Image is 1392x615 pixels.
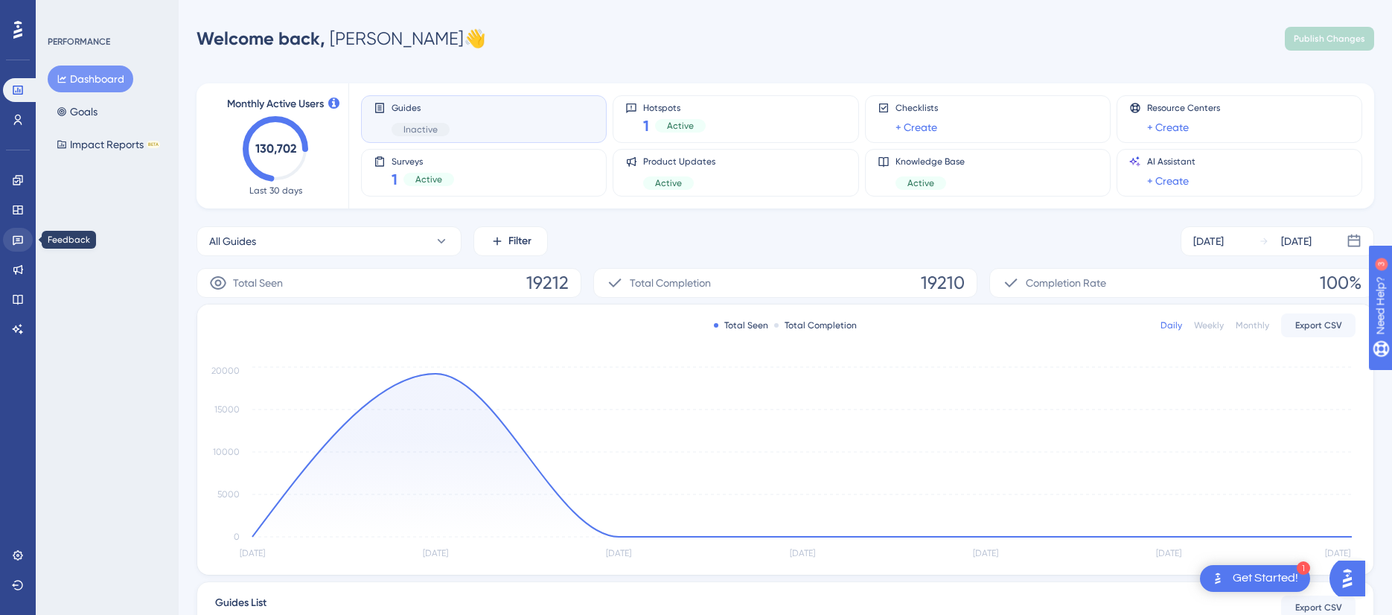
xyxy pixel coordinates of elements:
span: All Guides [209,232,256,250]
a: + Create [1147,172,1189,190]
span: Guides [392,102,450,114]
span: Last 30 days [249,185,302,197]
span: Checklists [895,102,938,114]
tspan: [DATE] [240,548,265,558]
span: 19210 [921,271,965,295]
span: Active [907,177,934,189]
span: Active [655,177,682,189]
div: Weekly [1194,319,1224,331]
span: 1 [643,115,649,136]
div: [DATE] [1281,232,1312,250]
span: Product Updates [643,156,715,168]
span: Active [667,120,694,132]
div: Get Started! [1233,570,1298,587]
span: Surveys [392,156,454,166]
tspan: 10000 [213,447,240,457]
div: [PERSON_NAME] 👋 [197,27,486,51]
tspan: 20000 [211,366,240,376]
span: Filter [508,232,531,250]
button: Impact ReportsBETA [48,131,169,158]
span: Total Completion [630,274,711,292]
tspan: [DATE] [790,548,815,558]
div: 3 [103,7,108,19]
span: Monthly Active Users [227,95,324,113]
button: All Guides [197,226,462,256]
span: Welcome back, [197,28,325,49]
div: Monthly [1236,319,1269,331]
button: Goals [48,98,106,125]
div: PERFORMANCE [48,36,110,48]
tspan: 0 [234,532,240,542]
span: Knowledge Base [895,156,965,168]
button: Filter [473,226,548,256]
span: Publish Changes [1294,33,1365,45]
button: Export CSV [1281,313,1356,337]
span: Export CSV [1295,602,1342,614]
tspan: [DATE] [973,548,998,558]
tspan: [DATE] [1156,548,1181,558]
div: Daily [1160,319,1182,331]
a: + Create [1147,118,1189,136]
button: Dashboard [48,66,133,92]
div: [DATE] [1193,232,1224,250]
tspan: 15000 [214,404,240,415]
text: 130,702 [255,141,296,156]
img: launcher-image-alternative-text [1209,570,1227,587]
span: Export CSV [1295,319,1342,331]
span: Hotspots [643,102,706,112]
button: Publish Changes [1285,27,1374,51]
a: + Create [895,118,937,136]
span: Total Seen [233,274,283,292]
span: Completion Rate [1026,274,1106,292]
span: Active [415,173,442,185]
tspan: [DATE] [423,548,448,558]
div: 1 [1297,561,1310,575]
span: 100% [1320,271,1361,295]
div: BETA [147,141,160,148]
tspan: [DATE] [1325,548,1350,558]
tspan: [DATE] [606,548,631,558]
span: 1 [392,169,398,190]
tspan: 5000 [217,489,240,500]
span: Need Help? [35,4,93,22]
div: Total Seen [714,319,768,331]
div: Total Completion [774,319,857,331]
iframe: UserGuiding AI Assistant Launcher [1329,556,1374,601]
span: Inactive [403,124,438,136]
div: Open Get Started! checklist, remaining modules: 1 [1200,565,1310,592]
span: Resource Centers [1147,102,1220,114]
span: AI Assistant [1147,156,1195,168]
span: 19212 [526,271,569,295]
